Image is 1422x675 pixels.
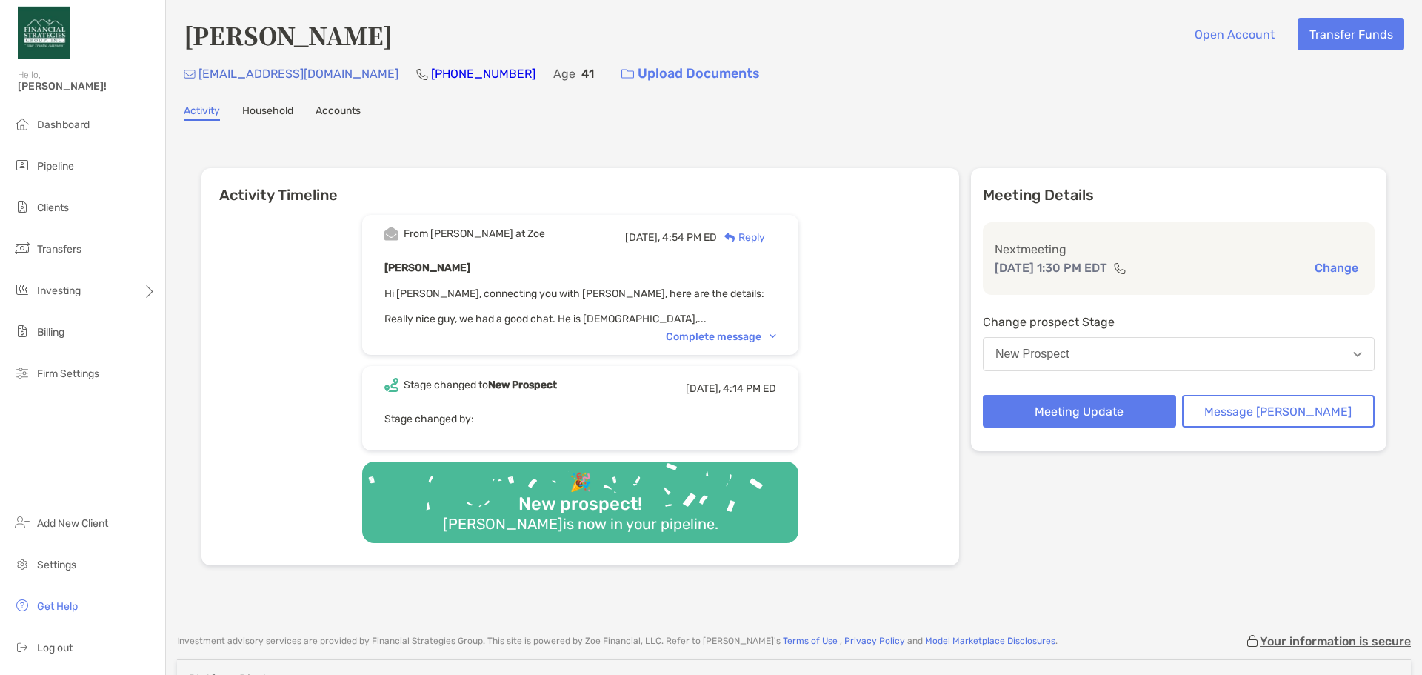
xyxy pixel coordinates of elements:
[37,243,81,256] span: Transfers
[37,326,64,339] span: Billing
[37,285,81,297] span: Investing
[1353,352,1362,357] img: Open dropdown arrow
[184,18,393,52] h4: [PERSON_NAME]
[242,104,293,121] a: Household
[316,104,361,121] a: Accounts
[18,6,70,59] img: Zoe Logo
[625,231,660,244] span: [DATE],
[13,513,31,531] img: add_new_client icon
[666,330,776,343] div: Complete message
[564,472,598,493] div: 🎉
[13,198,31,216] img: clients icon
[553,64,575,83] p: Age
[416,68,428,80] img: Phone Icon
[201,168,959,204] h6: Activity Timeline
[37,559,76,571] span: Settings
[37,368,99,380] span: Firm Settings
[581,64,594,83] p: 41
[384,262,470,274] b: [PERSON_NAME]
[13,115,31,133] img: dashboard icon
[384,227,398,241] img: Event icon
[404,379,557,391] div: Stage changed to
[13,156,31,174] img: pipeline icon
[925,636,1055,646] a: Model Marketplace Disclosures
[37,119,90,131] span: Dashboard
[404,227,545,240] div: From [PERSON_NAME] at Zoe
[177,636,1058,647] p: Investment advisory services are provided by Financial Strategies Group . This site is powered by...
[384,410,776,428] p: Stage changed by:
[621,69,634,79] img: button icon
[37,202,69,214] span: Clients
[723,382,776,395] span: 4:14 PM ED
[198,64,398,83] p: [EMAIL_ADDRESS][DOMAIN_NAME]
[983,395,1176,428] button: Meeting Update
[184,104,220,121] a: Activity
[513,493,648,515] div: New prospect!
[1298,18,1404,50] button: Transfer Funds
[770,334,776,339] img: Chevron icon
[37,517,108,530] span: Add New Client
[18,80,156,93] span: [PERSON_NAME]!
[362,462,798,531] img: Confetti
[437,515,724,533] div: [PERSON_NAME] is now in your pipeline.
[724,233,735,242] img: Reply icon
[37,600,78,613] span: Get Help
[662,231,717,244] span: 4:54 PM ED
[488,379,557,391] b: New Prospect
[983,313,1375,331] p: Change prospect Stage
[844,636,905,646] a: Privacy Policy
[686,382,721,395] span: [DATE],
[13,239,31,257] img: transfers icon
[13,281,31,299] img: investing icon
[983,186,1375,205] p: Meeting Details
[1310,260,1363,276] button: Change
[1260,634,1411,648] p: Your information is secure
[995,348,1069,361] div: New Prospect
[13,596,31,614] img: get-help icon
[431,67,535,81] a: [PHONE_NUMBER]
[13,322,31,340] img: billing icon
[384,287,764,325] span: Hi [PERSON_NAME], connecting you with [PERSON_NAME], here are the details: Really nice guy, we ha...
[1182,395,1375,428] button: Message [PERSON_NAME]
[13,555,31,573] img: settings icon
[1113,262,1126,274] img: communication type
[184,70,196,79] img: Email Icon
[717,230,765,245] div: Reply
[783,636,838,646] a: Terms of Use
[13,364,31,382] img: firm-settings icon
[1183,18,1286,50] button: Open Account
[995,259,1107,277] p: [DATE] 1:30 PM EDT
[995,240,1363,259] p: Next meeting
[384,378,398,392] img: Event icon
[983,337,1375,371] button: New Prospect
[37,160,74,173] span: Pipeline
[37,642,73,654] span: Log out
[13,638,31,656] img: logout icon
[612,58,770,90] a: Upload Documents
